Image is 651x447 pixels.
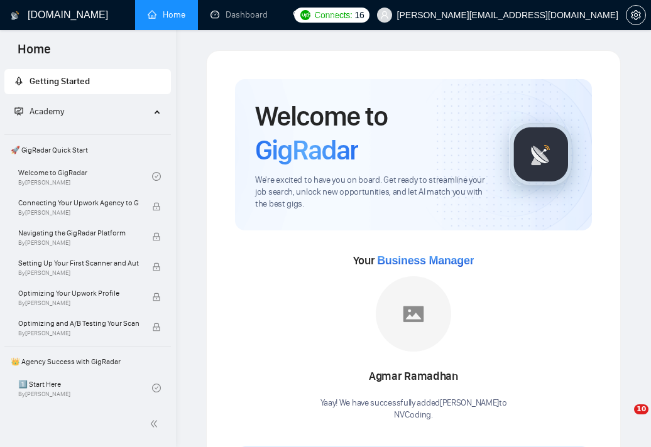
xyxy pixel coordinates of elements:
[152,384,161,392] span: check-circle
[18,299,139,307] span: By [PERSON_NAME]
[18,269,139,277] span: By [PERSON_NAME]
[376,276,451,352] img: placeholder.png
[255,99,489,167] h1: Welcome to
[18,330,139,337] span: By [PERSON_NAME]
[255,175,489,210] span: We're excited to have you on board. Get ready to streamline your job search, unlock new opportuni...
[18,227,139,239] span: Navigating the GigRadar Platform
[18,257,139,269] span: Setting Up Your First Scanner and Auto-Bidder
[152,262,161,271] span: lock
[255,133,358,167] span: GigRadar
[211,9,268,20] a: dashboardDashboard
[18,163,152,190] a: Welcome to GigRadarBy[PERSON_NAME]
[18,317,139,330] span: Optimizing and A/B Testing Your Scanner for Better Results
[14,107,23,116] span: fund-projection-screen
[150,417,162,430] span: double-left
[377,254,474,267] span: Business Manager
[380,11,389,19] span: user
[18,287,139,299] span: Optimizing Your Upwork Profile
[152,293,161,301] span: lock
[355,8,364,22] span: 16
[626,5,646,25] button: setting
[608,404,638,434] iframe: Intercom live chat
[320,409,507,421] p: NVCoding .
[626,10,645,20] span: setting
[152,232,161,241] span: lock
[18,209,139,217] span: By [PERSON_NAME]
[30,76,90,87] span: Getting Started
[148,9,185,20] a: homeHome
[4,69,171,94] li: Getting Started
[14,106,64,117] span: Academy
[320,366,507,387] div: Agmar Ramadhan
[18,197,139,209] span: Connecting Your Upwork Agency to GigRadar
[320,397,507,421] div: Yaay! We have successfully added [PERSON_NAME] to
[634,404,648,414] span: 10
[30,106,64,117] span: Academy
[11,6,19,26] img: logo
[510,123,572,186] img: gigradar-logo.png
[18,374,152,402] a: 1️⃣ Start HereBy[PERSON_NAME]
[6,349,170,374] span: 👑 Agency Success with GigRadar
[353,254,474,267] span: Your
[14,77,23,85] span: rocket
[152,323,161,331] span: lock
[6,137,170,163] span: 🚀 GigRadar Quick Start
[152,172,161,181] span: check-circle
[152,202,161,211] span: lock
[626,10,646,20] a: setting
[293,9,339,20] a: searchScanner
[18,239,139,247] span: By [PERSON_NAME]
[8,40,61,67] span: Home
